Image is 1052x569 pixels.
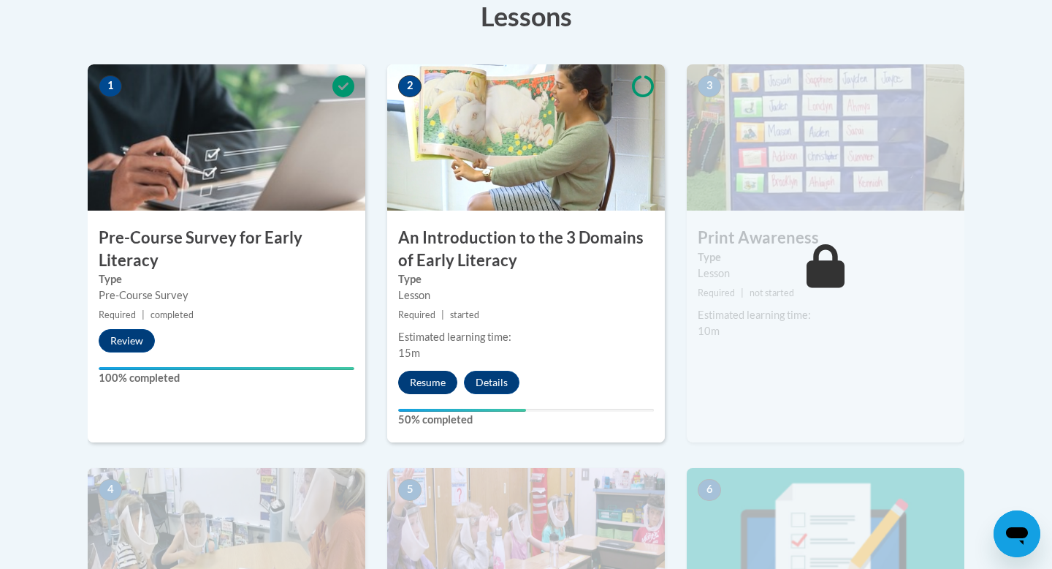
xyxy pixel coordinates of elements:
label: Type [698,249,953,265]
label: Type [99,271,354,287]
span: | [441,309,444,320]
iframe: Button to launch messaging window [994,510,1040,557]
span: 1 [99,75,122,97]
span: Required [99,309,136,320]
div: Lesson [398,287,654,304]
img: Course Image [88,64,365,211]
button: Details [464,371,519,394]
h3: An Introduction to the 3 Domains of Early Literacy [387,227,665,272]
span: 6 [698,479,721,501]
h3: Print Awareness [687,227,964,249]
span: not started [750,287,794,298]
img: Course Image [387,64,665,211]
span: completed [150,309,194,320]
span: 3 [698,75,721,97]
img: Course Image [687,64,964,211]
button: Resume [398,371,457,394]
div: Estimated learning time: [398,329,654,345]
span: Required [398,309,435,320]
h3: Pre-Course Survey for Early Literacy [88,227,365,272]
label: 50% completed [398,412,654,428]
span: started [450,309,479,320]
label: Type [398,271,654,287]
div: Estimated learning time: [698,307,953,323]
div: Your progress [99,367,354,370]
span: 2 [398,75,422,97]
span: 5 [398,479,422,501]
div: Lesson [698,265,953,282]
button: Review [99,329,155,353]
span: 10m [698,325,720,337]
label: 100% completed [99,370,354,386]
span: 4 [99,479,122,501]
div: Pre-Course Survey [99,287,354,304]
span: | [741,287,744,298]
span: | [142,309,145,320]
div: Your progress [398,409,526,412]
span: Required [698,287,735,298]
span: 15m [398,347,420,359]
